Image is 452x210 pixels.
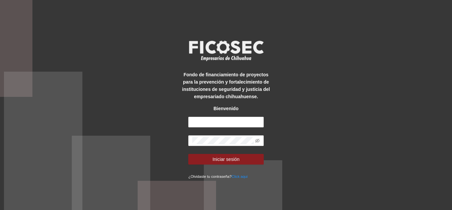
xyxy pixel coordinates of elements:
a: Click aqui [232,175,248,178]
img: logo [185,38,267,63]
button: Iniciar sesión [188,154,264,165]
span: Iniciar sesión [212,156,240,163]
strong: Bienvenido [213,106,238,111]
span: eye-invisible [255,138,260,143]
small: ¿Olvidaste tu contraseña? [188,175,248,178]
strong: Fondo de financiamiento de proyectos para la prevención y fortalecimiento de instituciones de seg... [182,72,270,99]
